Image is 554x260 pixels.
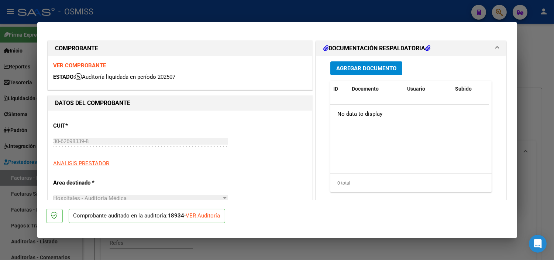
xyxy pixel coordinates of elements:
[54,195,127,202] span: Hospitales - Auditoría Médica
[55,99,131,107] strong: DATOS DEL COMPROBANTE
[316,56,506,209] div: DOCUMENTACIÓN RESPALDATORIA
[352,86,379,92] span: Documento
[323,44,430,53] h1: DOCUMENTACIÓN RESPALDATORIA
[330,81,349,97] datatable-header-cell: ID
[529,235,547,253] div: Open Intercom Messenger
[455,86,472,92] span: Subido
[330,105,489,123] div: No data to display
[54,160,110,167] span: ANALISIS PRESTADOR
[54,122,130,130] p: CUIT
[316,41,506,56] mat-expansion-panel-header: DOCUMENTACIÓN RESPALDATORIA
[452,81,489,97] datatable-header-cell: Subido
[168,212,185,219] strong: 18934
[336,65,396,72] span: Agregar Documento
[69,209,225,223] p: Comprobante auditado en la auditoría: -
[75,74,176,80] span: Auditoría liquidada en período 202507
[333,86,338,92] span: ID
[330,61,402,75] button: Agregar Documento
[54,62,106,69] a: VER COMPROBANTE
[407,86,425,92] span: Usuario
[404,81,452,97] datatable-header-cell: Usuario
[55,45,99,52] strong: COMPROBANTE
[186,212,220,220] div: VER Auditoría
[54,179,130,187] p: Area destinado *
[54,74,75,80] span: ESTADO:
[349,81,404,97] datatable-header-cell: Documento
[330,174,492,192] div: 0 total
